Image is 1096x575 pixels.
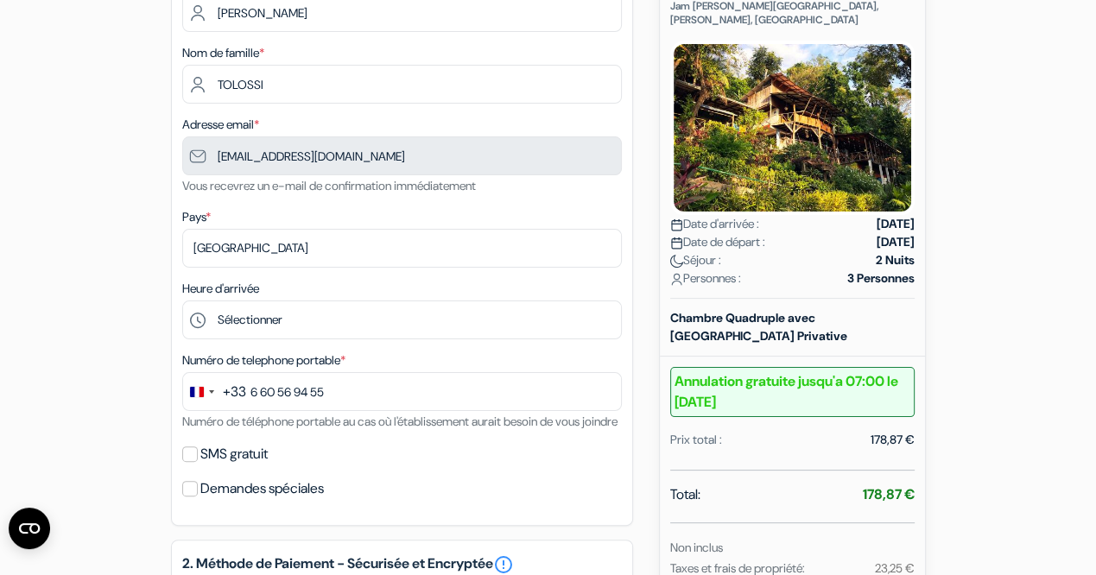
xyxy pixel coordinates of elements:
input: 6 12 34 56 78 [182,372,622,411]
button: Ouvrir le widget CMP [9,508,50,549]
span: Personnes : [670,269,741,287]
div: 178,87 € [871,431,915,449]
label: Nom de famille [182,44,264,62]
b: Annulation gratuite jusqu'a 07:00 le [DATE] [670,367,915,417]
label: Pays [182,208,211,226]
label: Heure d'arrivée [182,280,259,298]
strong: [DATE] [877,215,915,233]
span: Séjour : [670,251,721,269]
button: Change country, selected France (+33) [183,373,246,410]
label: Numéro de telephone portable [182,351,345,370]
label: Demandes spéciales [200,477,324,501]
strong: 178,87 € [863,485,915,503]
div: +33 [223,382,246,402]
span: Total: [670,484,700,505]
small: Non inclus [670,540,723,555]
img: calendar.svg [670,218,683,231]
div: Prix total : [670,431,722,449]
img: calendar.svg [670,237,683,250]
h5: 2. Méthode de Paiement - Sécurisée et Encryptée [182,554,622,575]
b: Chambre Quadruple avec [GEOGRAPHIC_DATA] Privative [670,310,847,344]
input: Entrer le nom de famille [182,65,622,104]
strong: 3 Personnes [847,269,915,287]
label: Adresse email [182,116,259,134]
label: SMS gratuit [200,442,268,466]
strong: 2 Nuits [876,251,915,269]
strong: [DATE] [877,233,915,251]
img: moon.svg [670,255,683,268]
small: Numéro de téléphone portable au cas où l'établissement aurait besoin de vous joindre [182,414,618,429]
a: error_outline [493,554,514,575]
span: Date de départ : [670,233,765,251]
input: Entrer adresse e-mail [182,136,622,175]
small: Vous recevrez un e-mail de confirmation immédiatement [182,178,476,193]
img: user_icon.svg [670,273,683,286]
span: Date d'arrivée : [670,215,759,233]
